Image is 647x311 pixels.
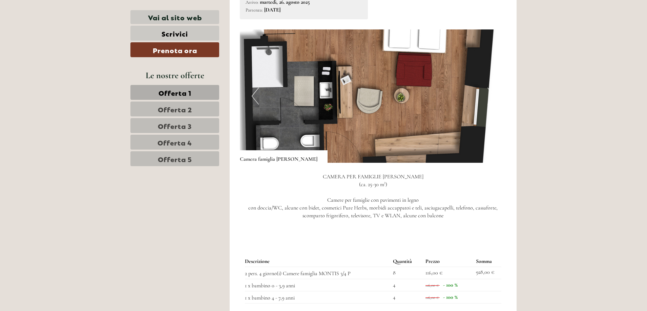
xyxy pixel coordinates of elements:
[130,42,219,57] a: Prenota ora
[10,33,90,38] small: 17:27
[425,269,442,276] span: 116,00 €
[245,291,390,303] td: 1 x bambino 4 - 7,9 anni
[240,150,328,163] div: Camera famiglia [PERSON_NAME]
[158,137,192,147] span: Offerta 4
[5,18,94,39] div: Buon giorno, come possiamo aiutarla?
[443,282,458,288] span: - 100 %
[252,88,259,105] button: Previous
[425,283,439,288] span: 116,00 €
[130,69,219,82] div: Le nostre offerte
[130,10,219,24] a: Vai al sito web
[240,173,507,227] p: CAMERA PER FAMIGLIE [PERSON_NAME] (ca. 25-30 m²) Camere per famiglie con pavimenti in legno con d...
[227,175,267,190] button: Invia
[443,294,458,301] span: - 100 %
[240,29,507,163] img: image
[10,20,90,25] div: [GEOGRAPHIC_DATA]
[425,295,439,300] span: 116,00 €
[423,256,473,267] th: Prezzo
[245,267,390,279] td: 2 pers. 4 giorno(i) Camere famiglia MONTIS 3/4 P
[245,256,390,267] th: Descrizione
[246,7,263,13] small: Partenza:
[158,104,192,114] span: Offerta 2
[390,291,423,303] td: 4
[130,26,219,41] a: Scrivici
[390,267,423,279] td: 8
[473,267,501,279] td: 928,00 €
[264,6,280,13] b: [DATE]
[245,279,390,291] td: 1 x bambino 0 - 3,9 anni
[487,88,495,105] button: Next
[119,5,148,17] div: giovedì
[390,279,423,291] td: 4
[390,256,423,267] th: Quantità
[473,256,501,267] th: Somma
[159,88,191,97] span: Offerta 1
[158,154,192,163] span: Offerta 5
[158,121,192,130] span: Offerta 3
